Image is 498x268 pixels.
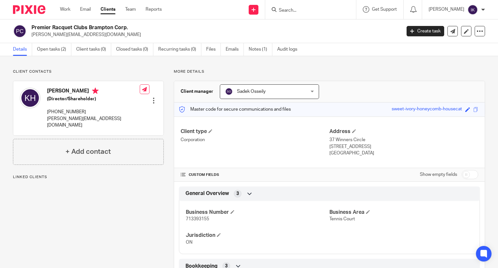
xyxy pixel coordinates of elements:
a: Team [125,6,136,13]
a: Recurring tasks (0) [158,43,201,56]
a: Notes (1) [249,43,272,56]
a: Emails [226,43,244,56]
span: Tennis Court [329,217,355,221]
h4: Business Number [186,209,329,216]
i: Primary [92,88,99,94]
p: [PERSON_NAME][EMAIL_ADDRESS][DOMAIN_NAME] [31,31,397,38]
h4: Jurisdiction [186,232,329,239]
span: 3 [236,190,239,197]
span: Sadek Osseily [237,89,266,94]
p: Linked clients [13,175,164,180]
span: Get Support [372,7,397,12]
a: Details [13,43,32,56]
p: Client contacts [13,69,164,74]
img: svg%3E [225,88,233,95]
h5: (Director/Shareholder) [47,96,140,102]
p: [PERSON_NAME][EMAIL_ADDRESS][DOMAIN_NAME] [47,116,140,129]
div: sweet-ivory-honeycomb-housecat [392,106,462,113]
h2: Premier Racquet Clubs Brampton Corp. [31,24,324,31]
h4: + Add contact [65,147,111,157]
h4: [PERSON_NAME] [47,88,140,96]
img: svg%3E [468,5,478,15]
h3: Client manager [181,88,213,95]
a: Audit logs [277,43,302,56]
span: General Overview [185,190,229,197]
img: svg%3E [20,88,41,108]
img: svg%3E [13,24,27,38]
p: [PHONE_NUMBER] [47,109,140,115]
span: 713393155 [186,217,209,221]
label: Show empty fields [420,171,457,178]
h4: CUSTOM FIELDS [181,172,329,177]
a: Create task [407,26,444,36]
a: Open tasks (2) [37,43,71,56]
a: Email [80,6,91,13]
a: Reports [146,6,162,13]
img: Pixie [13,5,45,14]
p: Corporation [181,137,329,143]
p: More details [174,69,485,74]
p: [PERSON_NAME] [429,6,464,13]
input: Search [278,8,337,14]
span: ON [186,240,193,245]
p: Master code for secure communications and files [179,106,291,113]
h4: Address [329,128,478,135]
p: 37 Winners Circle [329,137,478,143]
h4: Business Area [329,209,473,216]
a: Clients [101,6,115,13]
p: [GEOGRAPHIC_DATA] [329,150,478,156]
h4: Client type [181,128,329,135]
a: Work [60,6,70,13]
p: [STREET_ADDRESS] [329,143,478,150]
a: Files [206,43,221,56]
a: Closed tasks (0) [116,43,153,56]
a: Client tasks (0) [76,43,111,56]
